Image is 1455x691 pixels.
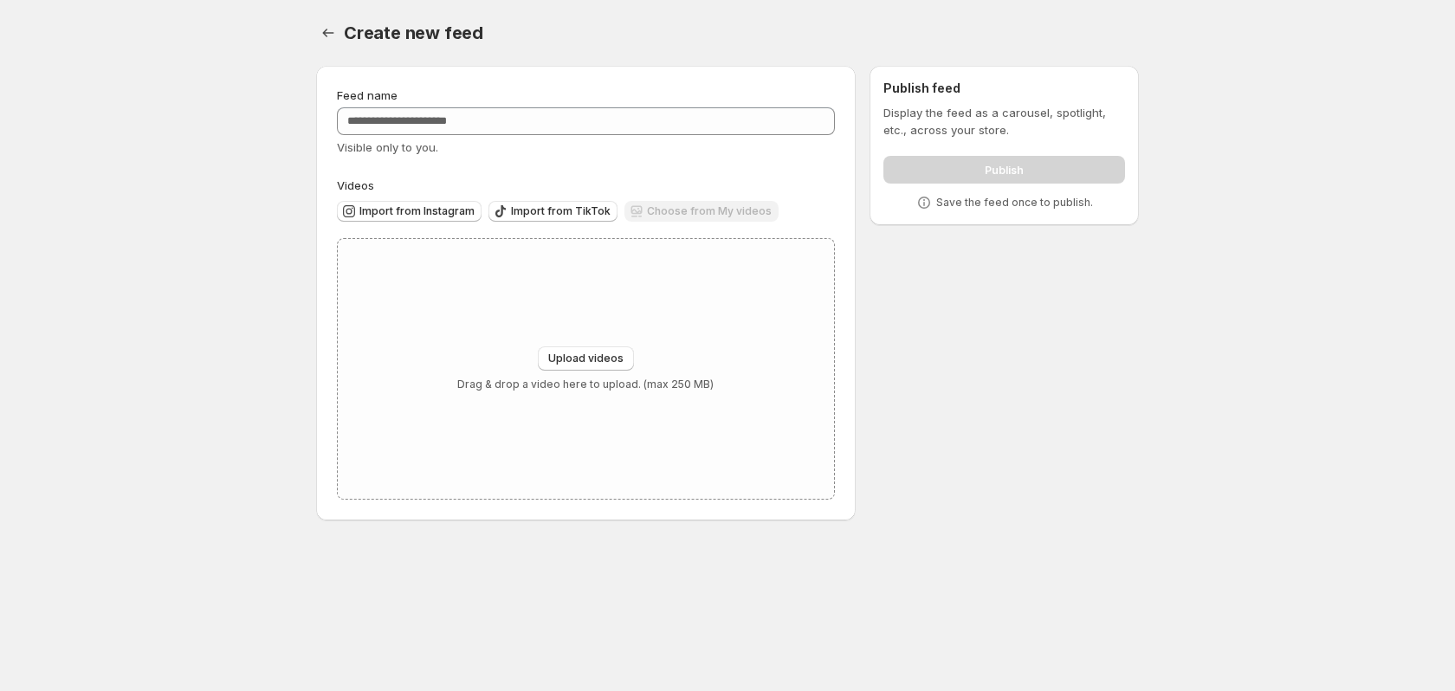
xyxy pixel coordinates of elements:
[883,104,1125,139] p: Display the feed as a carousel, spotlight, etc., across your store.
[511,204,611,218] span: Import from TikTok
[359,204,475,218] span: Import from Instagram
[316,21,340,45] button: Settings
[337,178,374,192] span: Videos
[337,201,482,222] button: Import from Instagram
[337,140,438,154] span: Visible only to you.
[548,352,624,365] span: Upload videos
[538,346,634,371] button: Upload videos
[883,80,1125,97] h2: Publish feed
[936,196,1093,210] p: Save the feed once to publish.
[457,378,714,391] p: Drag & drop a video here to upload. (max 250 MB)
[337,88,398,102] span: Feed name
[344,23,483,43] span: Create new feed
[488,201,618,222] button: Import from TikTok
